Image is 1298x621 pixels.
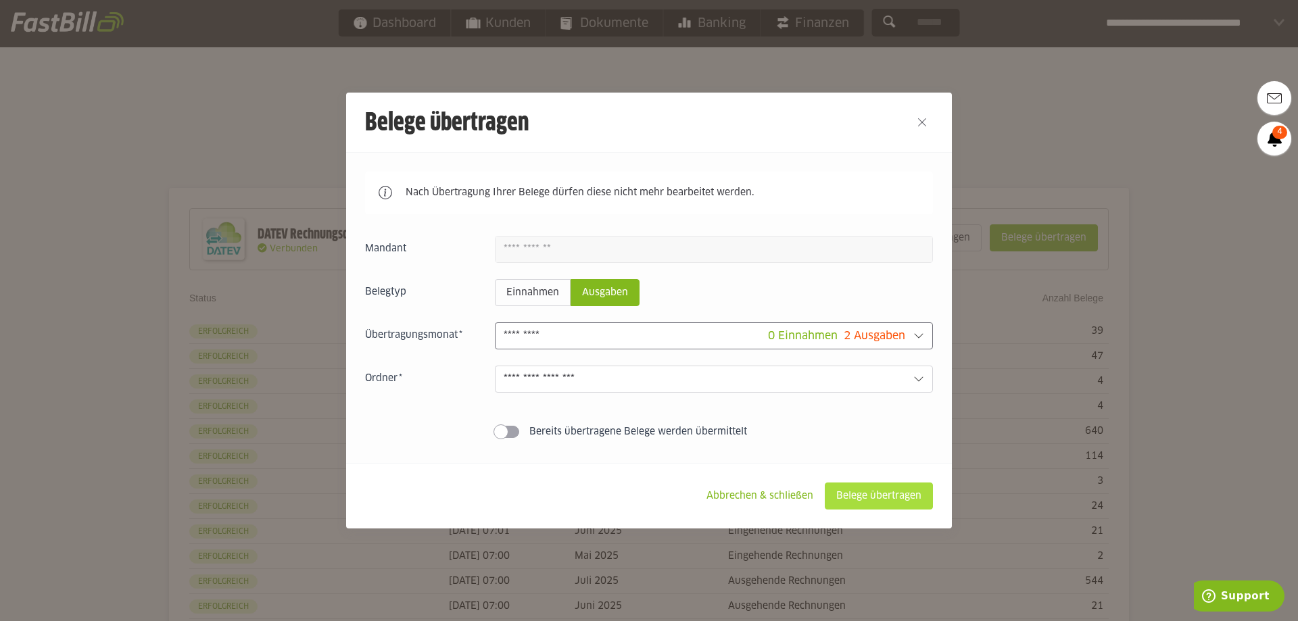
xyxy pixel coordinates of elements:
iframe: Öffnet ein Widget, in dem Sie weitere Informationen finden [1194,580,1284,614]
span: 2 Ausgaben [844,330,905,341]
span: 4 [1272,126,1287,139]
span: 0 Einnahmen [768,330,838,341]
sl-radio-button: Ausgaben [571,279,640,306]
sl-button: Belege übertragen [825,482,933,510]
a: 4 [1257,122,1291,155]
sl-radio-button: Einnahmen [495,279,571,306]
sl-button: Abbrechen & schließen [695,482,825,510]
sl-switch: Bereits übertragene Belege werden übermittelt [365,425,933,439]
